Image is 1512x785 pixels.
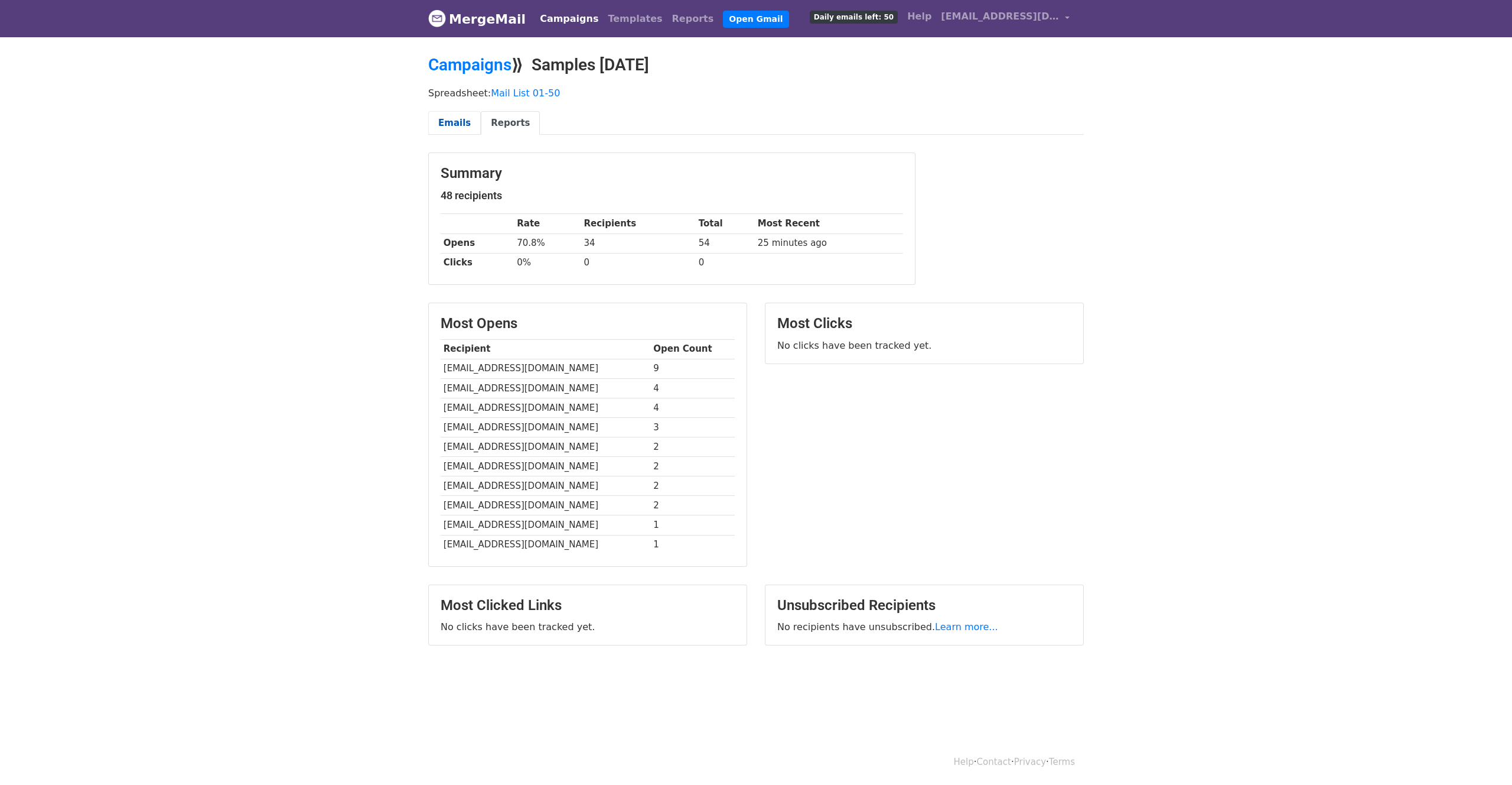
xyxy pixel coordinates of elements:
a: Campaigns [535,7,603,31]
a: Daily emails left: 50 [805,5,902,28]
td: [EMAIL_ADDRESS][DOMAIN_NAME] [441,496,650,515]
h3: Most Opens [441,315,735,332]
a: Reports [481,111,540,135]
td: 34 [581,233,696,253]
a: Open Gmail [723,11,788,28]
a: Mail List 01-50 [491,87,560,99]
a: Campaigns [428,55,511,74]
th: Total [696,214,755,233]
td: 3 [650,417,735,437]
td: [EMAIL_ADDRESS][DOMAIN_NAME] [441,457,650,476]
p: No recipients have unsubscribed. [777,621,1071,633]
td: [EMAIL_ADDRESS][DOMAIN_NAME] [441,398,650,417]
td: [EMAIL_ADDRESS][DOMAIN_NAME] [441,378,650,398]
th: Opens [441,233,514,253]
td: [EMAIL_ADDRESS][DOMAIN_NAME] [441,437,650,457]
td: [EMAIL_ADDRESS][DOMAIN_NAME] [441,359,650,378]
td: 2 [650,496,735,515]
a: Help [902,5,936,28]
a: MergeMail [428,7,526,31]
td: [EMAIL_ADDRESS][DOMAIN_NAME] [441,476,650,496]
th: Most Recent [755,214,903,233]
td: [EMAIL_ADDRESS][DOMAIN_NAME] [441,535,650,554]
td: 0% [514,253,581,273]
th: Recipients [581,214,696,233]
a: Learn more... [935,621,998,632]
p: No clicks have been tracked yet. [777,339,1071,352]
td: 1 [650,535,735,554]
td: 0 [581,253,696,273]
a: Emails [428,111,481,135]
a: Help [954,757,974,767]
td: 70.8% [514,233,581,253]
h3: Summary [441,165,903,182]
a: Privacy [1014,757,1046,767]
a: [EMAIL_ADDRESS][DOMAIN_NAME] [936,5,1074,33]
td: 1 [650,515,735,535]
td: [EMAIL_ADDRESS][DOMAIN_NAME] [441,417,650,437]
img: MergeMail logo [428,9,446,27]
td: 0 [696,253,755,273]
td: 2 [650,457,735,476]
td: 54 [696,233,755,253]
td: 4 [650,398,735,417]
h3: Unsubscribed Recipients [777,597,1071,614]
h3: Most Clicks [777,315,1071,332]
iframe: Chat Widget [1453,728,1512,785]
a: Contact [977,757,1011,767]
h3: Most Clicked Links [441,597,735,614]
td: [EMAIL_ADDRESS][DOMAIN_NAME] [441,515,650,535]
th: Recipient [441,339,650,359]
p: No clicks have been tracked yet. [441,621,735,633]
h2: ⟫ Samples [DATE] [428,55,1084,75]
td: 2 [650,476,735,496]
span: [EMAIL_ADDRESS][DOMAIN_NAME] [941,9,1059,24]
p: Spreadsheet: [428,87,1084,99]
div: Chat-Widget [1453,728,1512,785]
h5: 48 recipients [441,189,903,202]
a: Templates [603,7,667,31]
td: 25 minutes ago [755,233,903,253]
span: Daily emails left: 50 [810,11,898,24]
th: Rate [514,214,581,233]
td: 2 [650,437,735,457]
a: Terms [1049,757,1075,767]
td: 4 [650,378,735,398]
th: Open Count [650,339,735,359]
td: 9 [650,359,735,378]
th: Clicks [441,253,514,273]
a: Reports [667,7,719,31]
